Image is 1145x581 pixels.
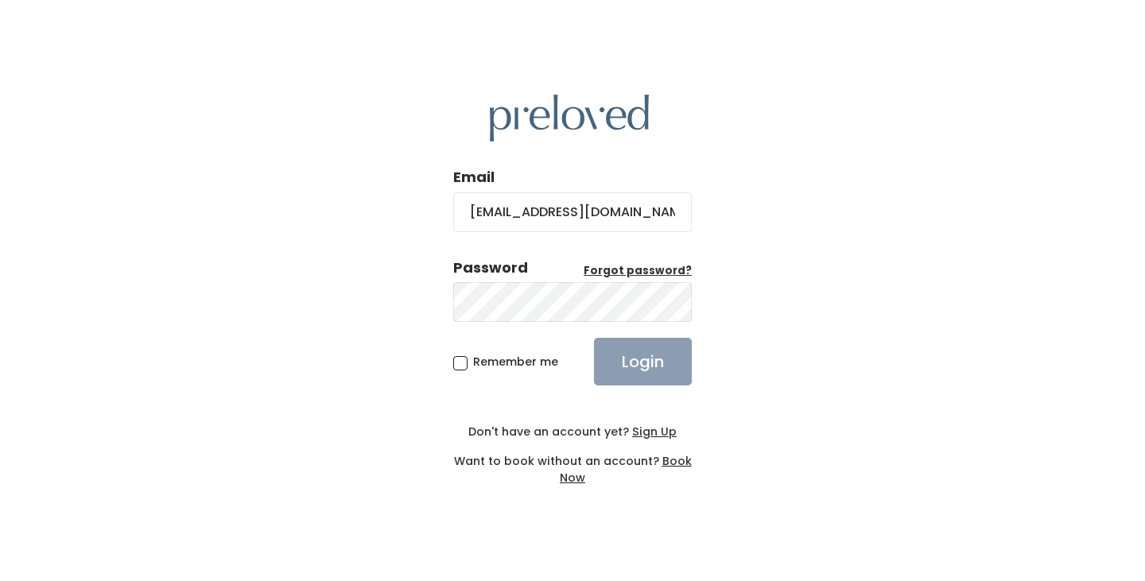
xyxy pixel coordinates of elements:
u: Forgot password? [584,263,692,278]
a: Sign Up [629,424,677,440]
img: preloved logo [490,95,649,141]
input: Login [594,338,692,385]
span: Remember me [473,354,558,370]
u: Sign Up [632,424,677,440]
div: Password [453,258,528,278]
a: Forgot password? [584,263,692,279]
a: Book Now [560,453,692,486]
div: Want to book without an account? [453,440,692,486]
label: Email [453,167,495,188]
div: Don't have an account yet? [453,424,692,440]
